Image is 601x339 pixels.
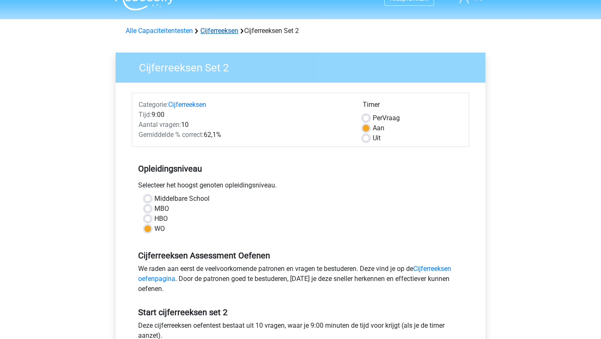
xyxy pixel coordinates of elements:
span: Tijd: [139,111,152,119]
div: Selecteer het hoogst genoten opleidingsniveau. [132,180,469,194]
span: Aantal vragen: [139,121,181,129]
div: Cijferreeksen Set 2 [122,26,479,36]
a: Alle Capaciteitentesten [126,27,193,35]
h5: Start cijferreeksen set 2 [138,307,463,317]
label: Middelbare School [154,194,210,204]
label: Vraag [373,113,400,123]
label: HBO [154,214,168,224]
h5: Cijferreeksen Assessment Oefenen [138,250,463,261]
div: 10 [132,120,356,130]
label: Aan [373,123,384,133]
a: Cijferreeksen [168,101,206,109]
h5: Opleidingsniveau [138,160,463,177]
span: Per [373,114,382,122]
h3: Cijferreeksen Set 2 [129,58,479,74]
label: WO [154,224,165,234]
div: We raden aan eerst de veelvoorkomende patronen en vragen te bestuderen. Deze vind je op de . Door... [132,264,469,297]
div: Timer [363,100,462,113]
div: 62,1% [132,130,356,140]
label: Uit [373,133,381,143]
div: 9:00 [132,110,356,120]
span: Gemiddelde % correct: [139,131,204,139]
label: MBO [154,204,169,214]
span: Categorie: [139,101,168,109]
a: Cijferreeksen [200,27,238,35]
